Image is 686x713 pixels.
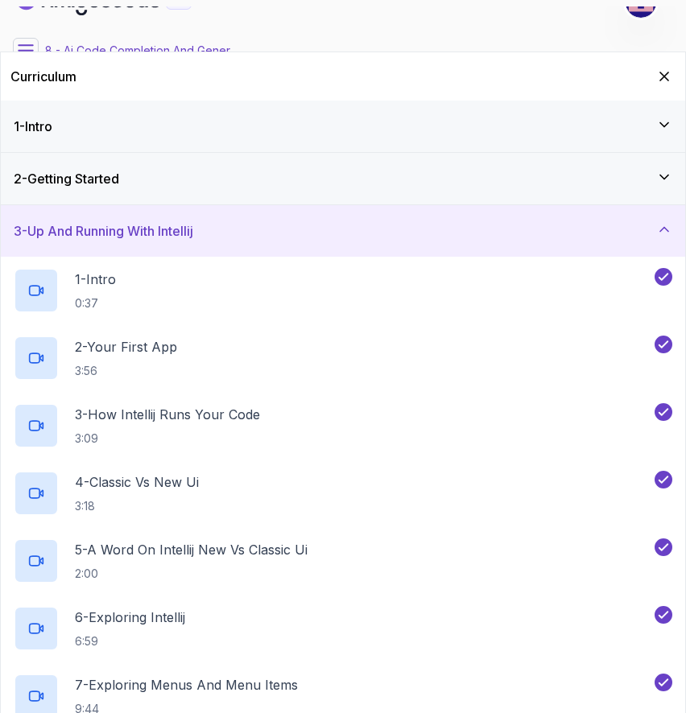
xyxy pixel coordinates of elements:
p: 5 - A Word On Intellij New Vs Classic Ui [75,540,308,559]
p: 6:59 [75,633,185,649]
button: 5-A Word On Intellij New Vs Classic Ui2:00 [14,538,672,583]
button: 2-Your First App3:56 [14,336,672,381]
p: 3:56 [75,363,177,379]
h3: 1 - Intro [14,117,52,136]
p: 8 - Ai Code Completion And Gener [45,43,230,59]
h3: 3 - Up And Running With Intellij [14,221,193,241]
button: 1-Intro0:37 [14,268,672,313]
h2: Curriculum [10,67,76,86]
p: 7 - Exploring Menus And Menu Items [75,675,298,694]
p: 6 - Exploring Intellij [75,608,185,627]
p: 1 - Intro [75,270,116,289]
p: 3 - How Intellij Runs Your Code [75,405,260,424]
p: 2 - Your First App [75,337,177,356]
p: 3:18 [75,498,199,514]
button: 1-Intro [1,101,685,152]
p: 2:00 [75,566,308,582]
p: 0:37 [75,295,116,311]
button: 3-Up And Running With Intellij [1,205,685,257]
button: 3-How Intellij Runs Your Code3:09 [14,403,672,448]
p: 3:09 [75,431,260,447]
button: 2-Getting Started [1,153,685,204]
button: Hide Curriculum for mobile [653,65,676,88]
p: 4 - Classic Vs New Ui [75,472,199,492]
h3: 2 - Getting Started [14,169,119,188]
button: 4-Classic Vs New Ui3:18 [14,471,672,516]
button: 6-Exploring Intellij6:59 [14,606,672,651]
